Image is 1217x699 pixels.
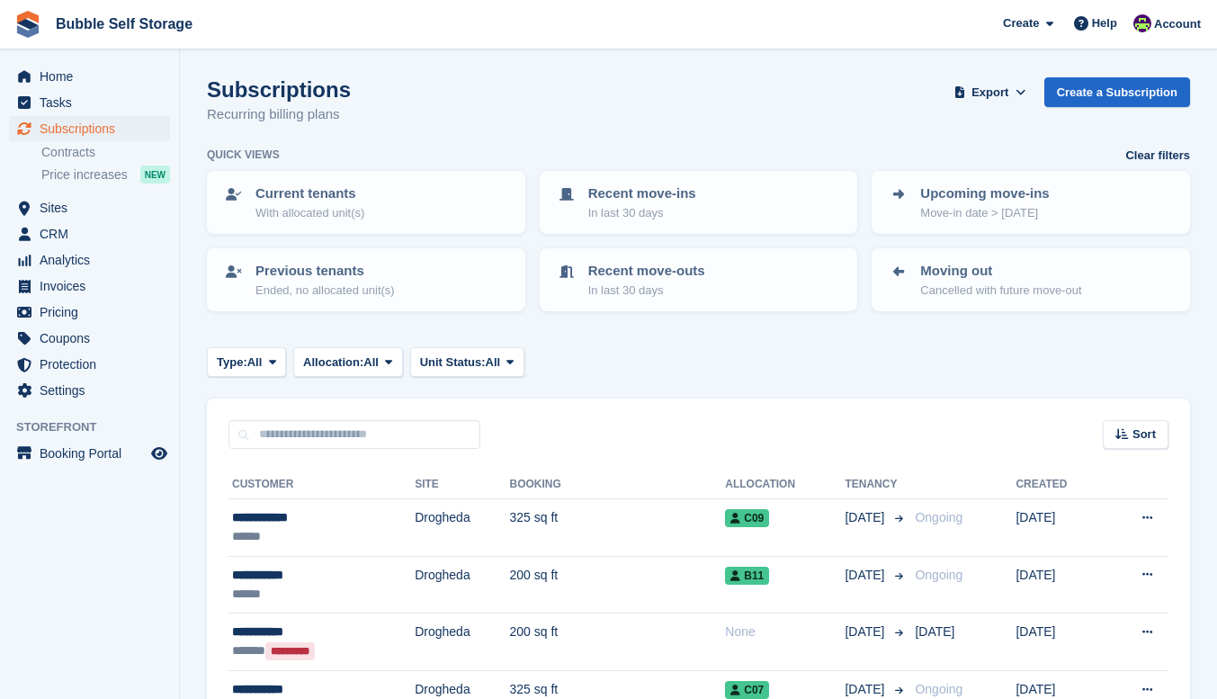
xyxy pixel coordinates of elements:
td: 325 sq ft [509,499,725,557]
div: None [725,623,845,641]
span: Unit Status: [420,354,486,372]
span: Type: [217,354,247,372]
th: Created [1016,470,1104,499]
p: Upcoming move-ins [920,184,1049,204]
p: Moving out [920,261,1081,282]
img: stora-icon-8386f47178a22dfd0bd8f6a31ec36ba5ce8667c1dd55bd0f319d3a0aa187defe.svg [14,11,41,38]
span: Pricing [40,300,148,325]
a: menu [9,273,170,299]
span: Coupons [40,326,148,351]
a: menu [9,64,170,89]
span: Storefront [16,418,179,436]
span: Settings [40,378,148,403]
span: Ongoing [915,682,962,696]
th: Tenancy [845,470,908,499]
span: Account [1154,15,1201,33]
span: [DATE] [845,623,888,641]
a: menu [9,441,170,466]
a: Bubble Self Storage [49,9,200,39]
td: [DATE] [1016,614,1104,671]
span: CRM [40,221,148,246]
span: Price increases [41,166,128,184]
td: Drogheda [415,556,509,614]
span: Home [40,64,148,89]
a: menu [9,378,170,403]
td: 200 sq ft [509,614,725,671]
a: menu [9,90,170,115]
button: Unit Status: All [410,347,524,377]
span: C09 [725,509,769,527]
th: Site [415,470,509,499]
span: Booking Portal [40,441,148,466]
h1: Subscriptions [207,77,351,102]
a: menu [9,116,170,141]
th: Allocation [725,470,845,499]
span: C07 [725,681,769,699]
div: NEW [140,166,170,184]
a: Create a Subscription [1044,77,1190,107]
a: Price increases NEW [41,165,170,184]
p: In last 30 days [588,204,696,222]
p: Recent move-outs [588,261,705,282]
span: All [247,354,263,372]
p: Current tenants [255,184,364,204]
button: Type: All [207,347,286,377]
a: menu [9,352,170,377]
span: Help [1092,14,1117,32]
a: Preview store [148,443,170,464]
a: menu [9,221,170,246]
p: Previous tenants [255,261,395,282]
span: B11 [725,567,769,585]
span: Analytics [40,247,148,273]
p: Recent move-ins [588,184,696,204]
a: Recent move-ins In last 30 days [541,173,856,232]
td: Drogheda [415,499,509,557]
p: With allocated unit(s) [255,204,364,222]
a: menu [9,247,170,273]
a: menu [9,195,170,220]
span: All [363,354,379,372]
span: [DATE] [845,508,888,527]
span: [DATE] [845,680,888,699]
button: Allocation: All [293,347,403,377]
h6: Quick views [207,147,280,163]
td: [DATE] [1016,556,1104,614]
p: Move-in date > [DATE] [920,204,1049,222]
span: Export [971,84,1008,102]
a: Previous tenants Ended, no allocated unit(s) [209,250,523,309]
th: Booking [509,470,725,499]
span: Ongoing [915,568,962,582]
th: Customer [228,470,415,499]
span: Sort [1132,426,1156,444]
a: menu [9,300,170,325]
span: Allocation: [303,354,363,372]
td: Drogheda [415,614,509,671]
a: Contracts [41,144,170,161]
img: Tom Gilmore [1133,14,1151,32]
span: [DATE] [915,624,954,639]
span: Sites [40,195,148,220]
span: Protection [40,352,148,377]
a: Current tenants With allocated unit(s) [209,173,523,232]
span: Tasks [40,90,148,115]
p: Recurring billing plans [207,104,351,125]
button: Export [951,77,1030,107]
td: 200 sq ft [509,556,725,614]
span: Subscriptions [40,116,148,141]
a: Clear filters [1125,147,1190,165]
p: In last 30 days [588,282,705,300]
a: menu [9,326,170,351]
a: Moving out Cancelled with future move-out [873,250,1188,309]
a: Recent move-outs In last 30 days [541,250,856,309]
p: Cancelled with future move-out [920,282,1081,300]
span: Ongoing [915,510,962,524]
span: [DATE] [845,566,888,585]
span: All [486,354,501,372]
a: Upcoming move-ins Move-in date > [DATE] [873,173,1188,232]
td: [DATE] [1016,499,1104,557]
span: Invoices [40,273,148,299]
span: Create [1003,14,1039,32]
p: Ended, no allocated unit(s) [255,282,395,300]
